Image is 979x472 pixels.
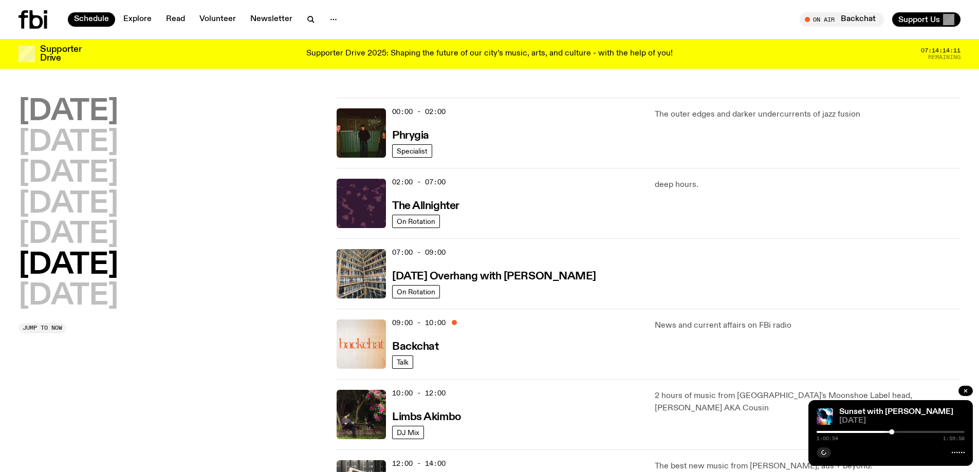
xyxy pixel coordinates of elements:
[392,130,429,141] h3: Phrygia
[397,217,435,225] span: On Rotation
[817,408,833,425] img: Simon Caldwell stands side on, looking downwards. He has headphones on. Behind him is a brightly ...
[392,355,413,369] a: Talk
[19,98,118,126] button: [DATE]
[655,179,960,191] p: deep hours.
[392,269,596,282] a: [DATE] Overhang with [PERSON_NAME]
[392,271,596,282] h3: [DATE] Overhang with [PERSON_NAME]
[817,436,838,441] span: 1:00:54
[392,412,461,423] h3: Limbs Akimbo
[19,128,118,157] button: [DATE]
[19,159,118,188] button: [DATE]
[921,48,960,53] span: 07:14:14:11
[392,215,440,228] a: On Rotation
[800,12,884,27] button: On AirBackchat
[337,390,386,439] img: Jackson sits at an outdoor table, legs crossed and gazing at a black and brown dog also sitting a...
[655,108,960,121] p: The outer edges and darker undercurrents of jazz fusion
[392,459,446,468] span: 12:00 - 14:00
[392,144,432,158] a: Specialist
[392,342,438,352] h3: Backchat
[392,410,461,423] a: Limbs Akimbo
[392,318,446,328] span: 09:00 - 10:00
[397,147,428,155] span: Specialist
[40,45,81,63] h3: Supporter Drive
[160,12,191,27] a: Read
[392,248,446,257] span: 07:00 - 09:00
[19,282,118,311] button: [DATE]
[68,12,115,27] a: Schedule
[244,12,299,27] a: Newsletter
[397,428,419,436] span: DJ Mix
[397,288,435,295] span: On Rotation
[19,323,66,333] button: Jump to now
[306,49,673,59] p: Supporter Drive 2025: Shaping the future of our city’s music, arts, and culture - with the help o...
[655,390,960,414] p: 2 hours of music from [GEOGRAPHIC_DATA]'s Moonshoe Label head, [PERSON_NAME] AKA Cousin
[392,107,446,117] span: 00:00 - 02:00
[839,408,953,416] a: Sunset with [PERSON_NAME]
[839,417,965,425] span: [DATE]
[337,108,386,158] img: A greeny-grainy film photo of Bela, John and Bindi at night. They are standing in a backyard on g...
[392,201,459,212] h3: The Allnighter
[892,12,960,27] button: Support Us
[23,325,62,331] span: Jump to now
[19,251,118,280] button: [DATE]
[898,15,940,24] span: Support Us
[392,388,446,398] span: 10:00 - 12:00
[655,319,960,332] p: News and current affairs on FBi radio
[392,177,446,187] span: 02:00 - 07:00
[392,285,440,298] a: On Rotation
[928,54,960,60] span: Remaining
[117,12,158,27] a: Explore
[392,128,429,141] a: Phrygia
[397,358,409,366] span: Talk
[392,426,424,439] a: DJ Mix
[19,220,118,249] button: [DATE]
[943,436,965,441] span: 1:59:58
[193,12,242,27] a: Volunteer
[337,249,386,298] img: A corner shot of the fbi music library
[19,190,118,219] button: [DATE]
[392,199,459,212] a: The Allnighter
[392,339,438,352] a: Backchat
